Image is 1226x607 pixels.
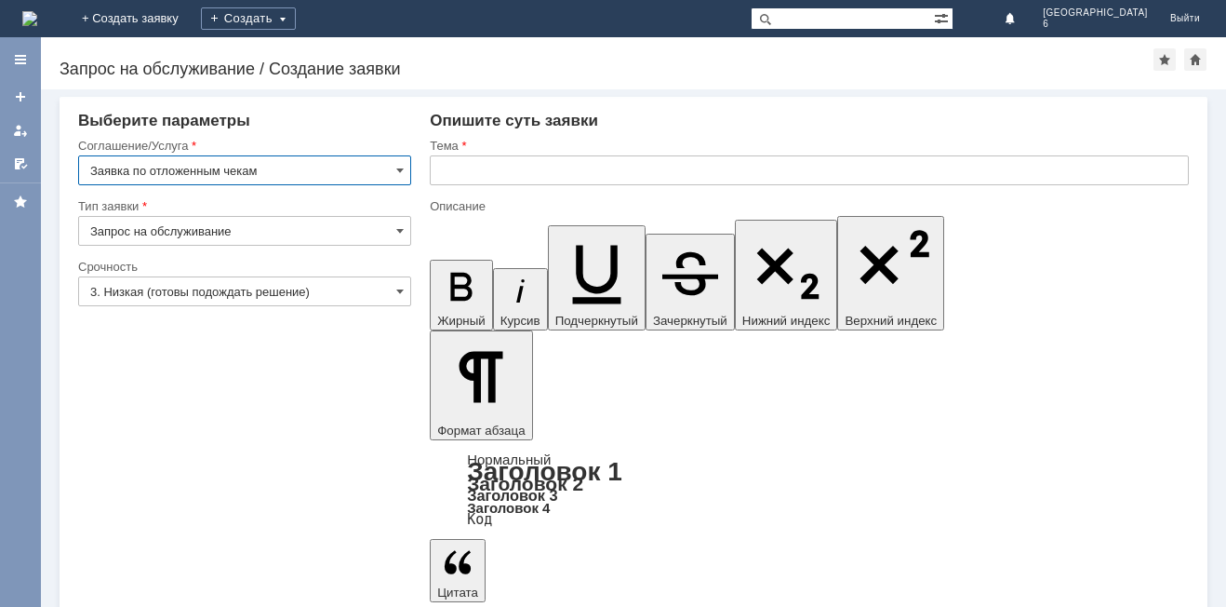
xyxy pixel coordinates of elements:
[467,473,583,494] a: Заголовок 2
[934,8,953,26] span: Расширенный поиск
[467,511,492,528] a: Код
[1043,19,1148,30] span: 6
[1184,48,1206,71] div: Сделать домашней страницей
[467,487,557,504] a: Заголовок 3
[78,112,250,129] span: Выберите параметры
[437,586,478,600] span: Цитата
[60,60,1153,78] div: Запрос на обслуживание / Создание заявки
[646,234,735,330] button: Зачеркнутый
[467,452,551,467] a: Нормальный
[735,220,838,330] button: Нижний индекс
[430,539,486,602] button: Цитата
[437,314,486,328] span: Жирный
[845,314,937,328] span: Верхний индекс
[653,314,727,328] span: Зачеркнутый
[1043,7,1148,19] span: [GEOGRAPHIC_DATA]
[837,216,944,330] button: Верхний индекс
[742,314,831,328] span: Нижний индекс
[467,500,550,516] a: Заголовок 4
[467,457,622,486] a: Заголовок 1
[430,200,1185,212] div: Описание
[437,424,525,438] span: Формат абзаца
[430,140,1185,152] div: Тема
[1153,48,1176,71] div: Добавить в избранное
[6,149,35,179] a: Мои согласования
[493,268,548,330] button: Курсив
[430,330,532,440] button: Формат абзаца
[430,112,598,129] span: Опишите суть заявки
[430,260,493,330] button: Жирный
[500,314,540,328] span: Курсив
[6,115,35,145] a: Мои заявки
[22,11,37,26] a: Перейти на домашнюю страницу
[22,11,37,26] img: logo
[78,140,407,152] div: Соглашение/Услуга
[430,453,1189,526] div: Формат абзаца
[78,200,407,212] div: Тип заявки
[548,225,646,330] button: Подчеркнутый
[201,7,296,30] div: Создать
[78,261,407,273] div: Срочность
[6,82,35,112] a: Создать заявку
[555,314,638,328] span: Подчеркнутый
